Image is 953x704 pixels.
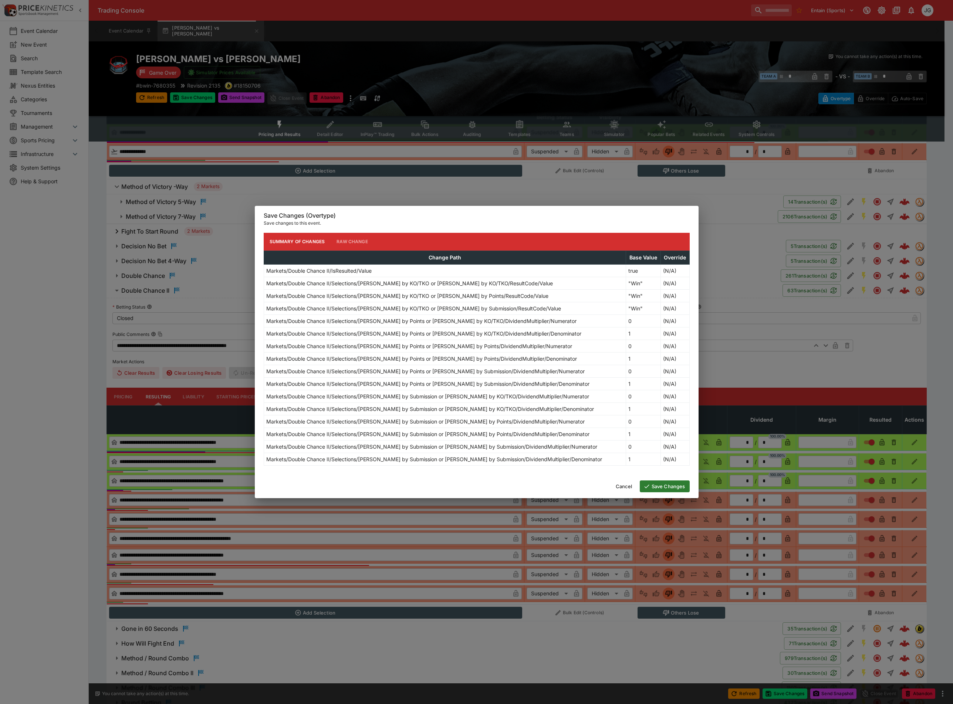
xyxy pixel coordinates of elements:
[660,390,689,402] td: (N/A)
[626,365,661,377] td: 0
[266,455,602,463] p: Markets/Double Chance II/Selections/[PERSON_NAME] by Submission or [PERSON_NAME] by Submission/Di...
[266,418,585,425] p: Markets/Double Chance II/Selections/[PERSON_NAME] by Submission or [PERSON_NAME] by Points/Divide...
[264,251,626,264] th: Change Path
[266,342,572,350] p: Markets/Double Chance II/Selections/[PERSON_NAME] by Points or [PERSON_NAME] by Points/DividendMu...
[266,380,589,388] p: Markets/Double Chance II/Selections/[PERSON_NAME] by Points or [PERSON_NAME] by Submission/Divide...
[266,367,585,375] p: Markets/Double Chance II/Selections/[PERSON_NAME] by Points or [PERSON_NAME] by Submission/Divide...
[660,289,689,302] td: (N/A)
[626,251,661,264] th: Base Value
[660,365,689,377] td: (N/A)
[640,480,690,492] button: Save Changes
[266,355,577,363] p: Markets/Double Chance II/Selections/[PERSON_NAME] by Points or [PERSON_NAME] by Points/DividendMu...
[660,415,689,428] td: (N/A)
[266,292,548,300] p: Markets/Double Chance II/Selections/[PERSON_NAME] by KO/TKO or [PERSON_NAME] by Points/ResultCode...
[660,402,689,415] td: (N/A)
[626,440,661,453] td: 0
[660,428,689,440] td: (N/A)
[626,377,661,390] td: 1
[626,415,661,428] td: 0
[626,390,661,402] td: 0
[626,453,661,465] td: 1
[266,305,561,312] p: Markets/Double Chance II/Selections/[PERSON_NAME] by KO/TKO or [PERSON_NAME] by Submission/Result...
[660,340,689,352] td: (N/A)
[626,352,661,365] td: 1
[266,317,577,325] p: Markets/Double Chance II/Selections/[PERSON_NAME] by Points or [PERSON_NAME] by KO/TKO/DividendMu...
[331,233,374,251] button: Raw Change
[266,405,594,413] p: Markets/Double Chance II/Selections/[PERSON_NAME] by Submission or [PERSON_NAME] by KO/TKO/Divide...
[611,480,637,492] button: Cancel
[626,402,661,415] td: 1
[660,440,689,453] td: (N/A)
[626,289,661,302] td: "Win"
[660,277,689,289] td: (N/A)
[660,314,689,327] td: (N/A)
[626,264,661,277] td: true
[266,330,581,337] p: Markets/Double Chance II/Selections/[PERSON_NAME] by Points or [PERSON_NAME] by KO/TKO/DividendMu...
[660,327,689,340] td: (N/A)
[660,352,689,365] td: (N/A)
[660,251,689,264] th: Override
[660,302,689,314] td: (N/A)
[660,264,689,277] td: (N/A)
[266,430,589,438] p: Markets/Double Chance II/Selections/[PERSON_NAME] by Submission or [PERSON_NAME] by Points/Divide...
[626,302,661,314] td: "Win"
[266,267,372,275] p: Markets/Double Chance II/IsResulted/Value
[626,340,661,352] td: 0
[264,212,690,220] h6: Save Changes (Overtype)
[266,443,597,450] p: Markets/Double Chance II/Selections/[PERSON_NAME] by Submission or [PERSON_NAME] by Submission/Di...
[266,392,589,400] p: Markets/Double Chance II/Selections/[PERSON_NAME] by Submission or [PERSON_NAME] by KO/TKO/Divide...
[626,327,661,340] td: 1
[626,428,661,440] td: 1
[266,279,553,287] p: Markets/Double Chance II/Selections/[PERSON_NAME] by KO/TKO or [PERSON_NAME] by KO/TKO/ResultCode...
[660,453,689,465] td: (N/A)
[626,277,661,289] td: "Win"
[264,233,331,251] button: Summary of Changes
[626,314,661,327] td: 0
[264,220,690,227] p: Save changes to this event.
[660,377,689,390] td: (N/A)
